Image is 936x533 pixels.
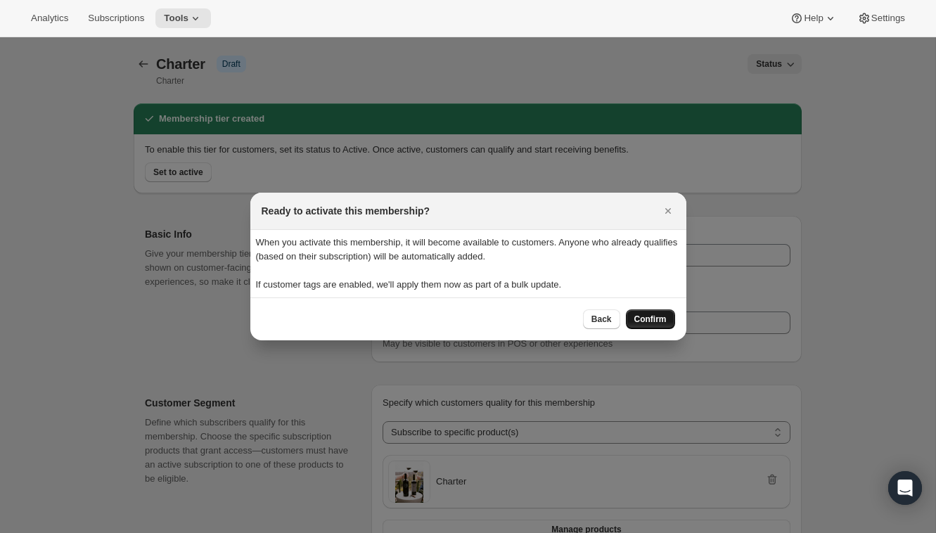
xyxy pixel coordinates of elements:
[256,236,681,264] p: When you activate this membership, it will become available to customers. Anyone who already qual...
[626,309,675,329] button: Confirm
[634,314,667,325] span: Confirm
[256,278,681,292] p: If customer tags are enabled, we'll apply them now as part of a bulk update.
[155,8,211,28] button: Tools
[591,314,612,325] span: Back
[871,13,905,24] span: Settings
[781,8,845,28] button: Help
[804,13,823,24] span: Help
[262,204,430,218] h2: Ready to activate this membership?
[658,201,678,221] button: Close
[31,13,68,24] span: Analytics
[583,309,620,329] button: Back
[79,8,153,28] button: Subscriptions
[164,13,188,24] span: Tools
[849,8,913,28] button: Settings
[888,471,922,505] div: Open Intercom Messenger
[88,13,144,24] span: Subscriptions
[23,8,77,28] button: Analytics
